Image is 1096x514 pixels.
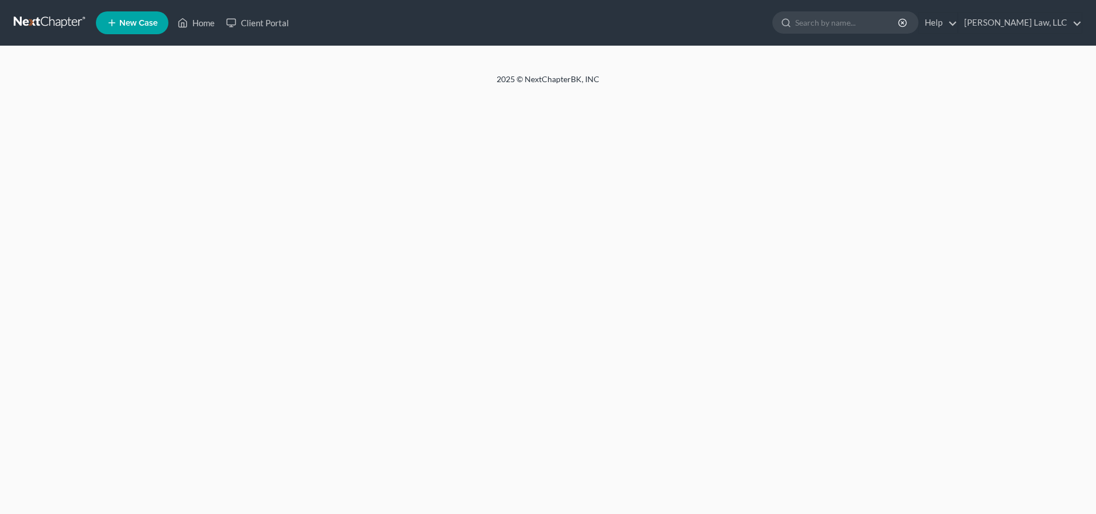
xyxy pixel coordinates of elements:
[919,13,957,33] a: Help
[220,13,295,33] a: Client Portal
[172,13,220,33] a: Home
[119,19,158,27] span: New Case
[795,12,900,33] input: Search by name...
[958,13,1082,33] a: [PERSON_NAME] Law, LLC
[223,74,873,94] div: 2025 © NextChapterBK, INC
